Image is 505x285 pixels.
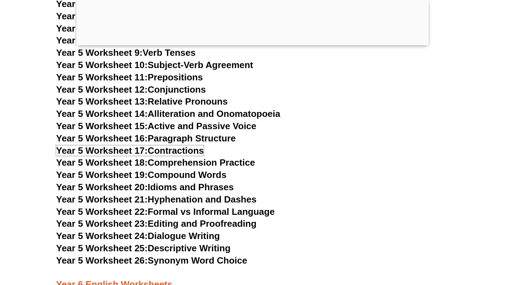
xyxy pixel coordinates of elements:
[56,170,227,180] a: Year 5 Worksheet 19:Compound Words
[56,96,148,107] span: Year 5 Worksheet 13:
[56,231,148,241] span: Year 5 Worksheet 24:
[56,47,196,58] a: Year 5 Worksheet 9:Verb Tenses
[56,96,228,107] a: Year 5 Worksheet 13:Relative Pronouns
[56,35,254,46] a: Year 5 Worksheet 8:Synonyms and Antonyms
[56,145,204,156] a: Year 5 Worksheet 17:Contractions
[56,170,148,180] span: Year 5 Worksheet 19:
[385,206,505,285] iframe: Chat Widget
[56,60,148,70] span: Year 5 Worksheet 10:
[56,194,148,205] span: Year 5 Worksheet 21:
[56,108,148,119] span: Year 5 Worksheet 14:
[56,206,148,217] span: Year 5 Worksheet 22:
[56,121,148,131] span: Year 5 Worksheet 15:
[56,35,143,46] span: Year 5 Worksheet 8:
[56,231,220,241] a: Year 5 Worksheet 24:Dialogue Writing
[56,84,206,95] a: Year 5 Worksheet 12:Conjunctions
[56,72,148,82] span: Year 5 Worksheet 11:
[56,133,236,144] a: Year 5 Worksheet 16:Paragraph Structure
[56,206,275,217] a: Year 5 Worksheet 22:Formal vs Informal Language
[56,121,256,131] a: Year 5 Worksheet 15:Active and Passive Voice
[56,218,148,229] span: Year 5 Worksheet 23:
[56,145,148,156] span: Year 5 Worksheet 17:
[56,157,148,168] span: Year 5 Worksheet 18:
[56,23,143,34] span: Year 5 Worksheet 7:
[56,133,148,144] span: Year 5 Worksheet 16:
[56,108,280,119] a: Year 5 Worksheet 14:Alliteration and Onomatopoeia
[56,218,256,229] a: Year 5 Worksheet 23:Editing and Proofreading
[56,182,148,192] span: Year 5 Worksheet 20:
[56,194,256,205] a: Year 5 Worksheet 21:Hyphenation and Dashes
[56,84,148,95] span: Year 5 Worksheet 12:
[56,255,148,266] span: Year 5 Worksheet 26:
[56,60,253,70] a: Year 5 Worksheet 10:Subject-Verb Agreement
[56,255,247,266] a: Year 5 Worksheet 26:Synonym Word Choice
[56,47,143,58] span: Year 5 Worksheet 9:
[56,23,201,34] a: Year 5 Worksheet 7:Homophones
[56,11,235,21] a: Year 5 Worksheet 6:Prefixes and Suffixes
[56,11,143,21] span: Year 5 Worksheet 6:
[56,243,230,253] a: Year 5 Worksheet 25:Descriptive Writing
[56,72,203,82] a: Year 5 Worksheet 11:Prepositions
[56,182,234,192] a: Year 5 Worksheet 20:Idioms and Phrases
[56,243,148,253] span: Year 5 Worksheet 25:
[56,157,255,168] a: Year 5 Worksheet 18:Comprehension Practice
